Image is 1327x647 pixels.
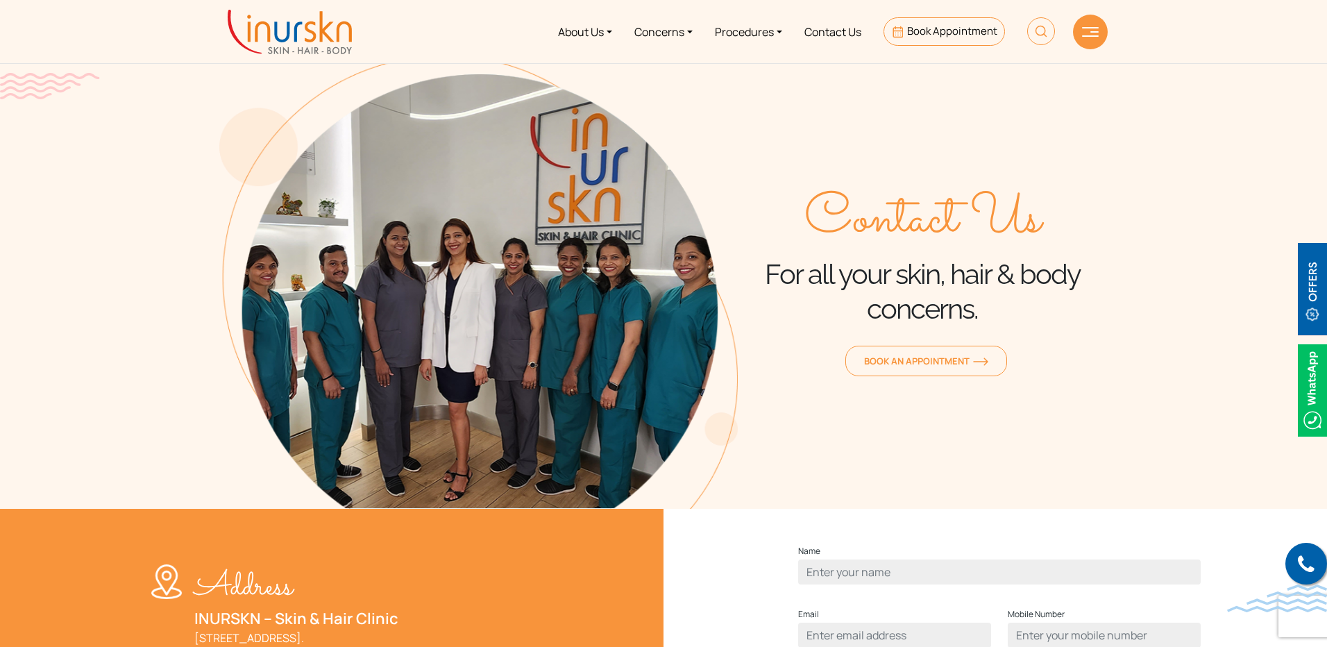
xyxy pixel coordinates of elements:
p: Address [194,564,417,610]
img: bluewave [1227,585,1327,612]
label: Name [798,543,820,560]
label: Email [798,606,819,623]
img: Whatsappicon [1298,344,1327,437]
a: Book Appointment [884,17,1005,46]
a: Procedures [704,6,793,58]
img: offerBt [1298,243,1327,335]
a: Concerns [623,6,704,58]
img: about-the-team-img [219,56,738,509]
a: INURSKN – Skin & Hair Clinic [194,608,398,629]
span: Contact Us [804,189,1041,251]
a: Whatsappicon [1298,382,1327,397]
input: Enter your name [798,560,1201,585]
div: For all your skin, hair & body concerns. [738,189,1108,326]
img: orange-arrow [973,358,988,366]
label: Mobile Number [1008,606,1065,623]
a: Book an Appointmentorange-arrow [845,346,1007,376]
span: Book Appointment [907,24,997,38]
img: inurskn-logo [228,10,352,54]
img: location-w [149,564,194,599]
img: hamLine.svg [1082,27,1099,37]
a: About Us [547,6,623,58]
a: Contact Us [793,6,872,58]
span: Book an Appointment [864,355,988,367]
img: HeaderSearch [1027,17,1055,45]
